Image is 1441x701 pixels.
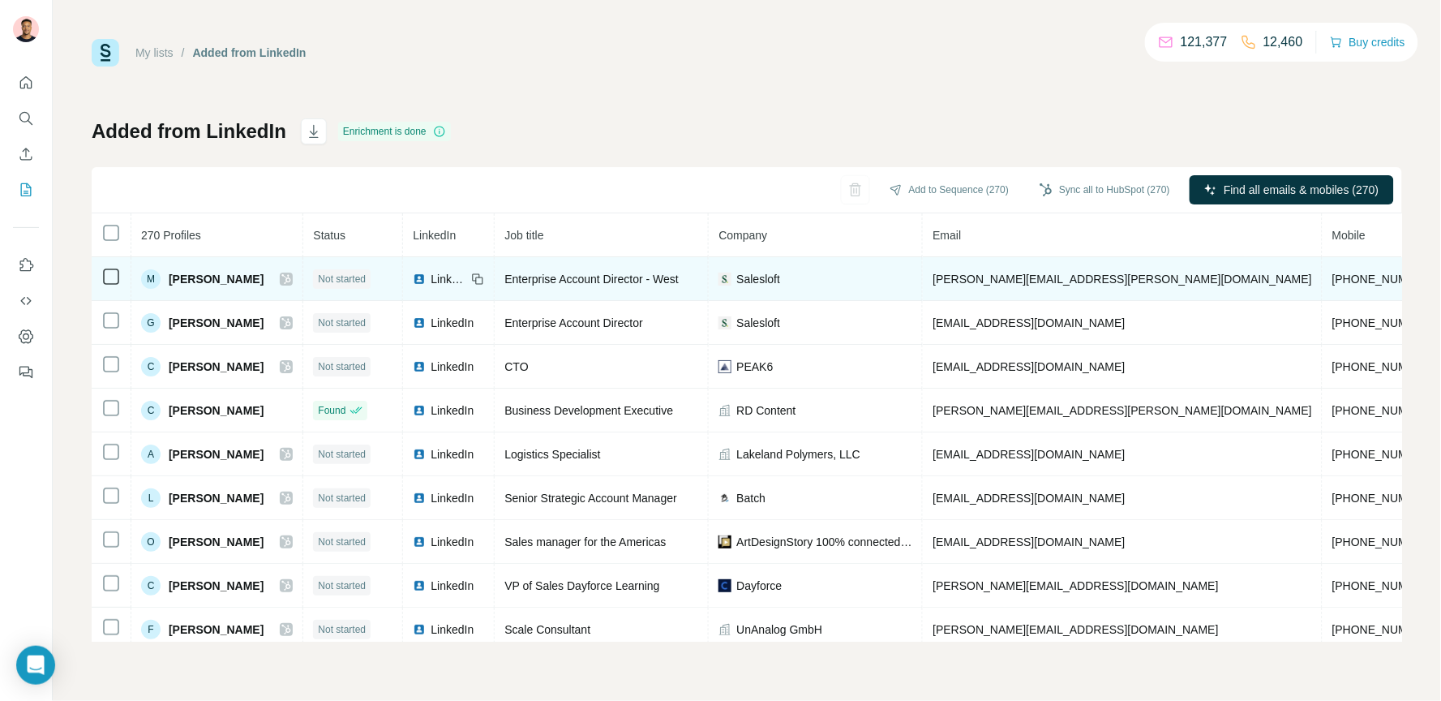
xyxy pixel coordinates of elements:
[431,621,474,638] span: LinkedIn
[141,620,161,639] div: F
[431,271,466,287] span: LinkedIn
[504,273,678,286] span: Enterprise Account Director - West
[718,316,731,329] img: company-logo
[933,448,1125,461] span: [EMAIL_ADDRESS][DOMAIN_NAME]
[431,315,474,331] span: LinkedIn
[169,446,264,462] span: [PERSON_NAME]
[933,229,961,242] span: Email
[504,535,666,548] span: Sales manager for the Americas
[141,269,161,289] div: M
[504,492,676,505] span: Senior Strategic Account Manager
[135,46,174,59] a: My lists
[1181,32,1228,52] p: 121,377
[318,535,366,549] span: Not started
[413,492,426,505] img: LinkedIn logo
[141,532,161,552] div: O
[718,579,731,592] img: company-logo
[318,622,366,637] span: Not started
[169,359,264,375] span: [PERSON_NAME]
[92,39,119,67] img: Surfe Logo
[413,448,426,461] img: LinkedIn logo
[933,404,1312,417] span: [PERSON_NAME][EMAIL_ADDRESS][PERSON_NAME][DOMAIN_NAME]
[318,578,366,593] span: Not started
[318,447,366,462] span: Not started
[504,623,590,636] span: Scale Consultant
[718,229,767,242] span: Company
[13,104,39,133] button: Search
[413,404,426,417] img: LinkedIn logo
[736,359,773,375] span: PEAK6
[1332,492,1435,505] span: [PHONE_NUMBER]
[141,229,201,242] span: 270 Profiles
[413,229,456,242] span: LinkedIn
[504,229,543,242] span: Job title
[933,360,1125,373] span: [EMAIL_ADDRESS][DOMAIN_NAME]
[169,315,264,331] span: [PERSON_NAME]
[431,446,474,462] span: LinkedIn
[736,315,780,331] span: Salesloft
[169,271,264,287] span: [PERSON_NAME]
[13,175,39,204] button: My lists
[431,534,474,550] span: LinkedIn
[736,446,860,462] span: Lakeland Polymers, LLC
[13,140,39,169] button: Enrich CSV
[504,360,528,373] span: CTO
[718,273,731,286] img: company-logo
[1332,229,1366,242] span: Mobile
[413,535,426,548] img: LinkedIn logo
[141,357,161,376] div: C
[1332,273,1435,286] span: [PHONE_NUMBER]
[431,402,474,419] span: LinkedIn
[182,45,185,61] li: /
[169,490,264,506] span: [PERSON_NAME]
[13,322,39,351] button: Dashboard
[169,621,264,638] span: [PERSON_NAME]
[16,646,55,685] div: Open Intercom Messenger
[736,490,766,506] span: Batch
[13,286,39,316] button: Use Surfe API
[1332,448,1435,461] span: [PHONE_NUMBER]
[1028,178,1182,202] button: Sync all to HubSpot (270)
[413,316,426,329] img: LinkedIn logo
[413,623,426,636] img: LinkedIn logo
[1224,182,1379,198] span: Find all emails & mobiles (270)
[718,492,731,505] img: company-logo
[736,402,796,419] span: RD Content
[1332,316,1435,329] span: [PHONE_NUMBER]
[338,122,451,141] div: Enrichment is done
[1330,31,1405,54] button: Buy credits
[504,448,600,461] span: Logistics Specialist
[1190,175,1394,204] button: Find all emails & mobiles (270)
[413,360,426,373] img: LinkedIn logo
[504,579,659,592] span: VP of Sales Dayforce Learning
[1332,535,1435,548] span: [PHONE_NUMBER]
[933,273,1312,286] span: [PERSON_NAME][EMAIL_ADDRESS][PERSON_NAME][DOMAIN_NAME]
[1332,404,1435,417] span: [PHONE_NUMBER]
[1332,579,1435,592] span: [PHONE_NUMBER]
[318,316,366,330] span: Not started
[13,358,39,387] button: Feedback
[141,576,161,596] div: C
[318,359,366,374] span: Not started
[736,578,782,594] span: Dayforce
[1332,360,1435,373] span: [PHONE_NUMBER]
[193,45,307,61] div: Added from LinkedIn
[1263,32,1303,52] p: 12,460
[718,360,731,373] img: company-logo
[431,578,474,594] span: LinkedIn
[313,229,345,242] span: Status
[141,488,161,508] div: L
[169,402,264,419] span: [PERSON_NAME]
[413,273,426,286] img: LinkedIn logo
[318,491,366,505] span: Not started
[933,316,1125,329] span: [EMAIL_ADDRESS][DOMAIN_NAME]
[318,403,345,418] span: Found
[736,621,822,638] span: UnAnalog GmbH
[92,118,286,144] h1: Added from LinkedIn
[933,535,1125,548] span: [EMAIL_ADDRESS][DOMAIN_NAME]
[878,178,1020,202] button: Add to Sequence (270)
[736,534,912,550] span: ArtDesignStory 100% connected & FANarZONE (« The Netflix of AR & AI experience »)
[431,359,474,375] span: LinkedIn
[141,445,161,464] div: A
[736,271,780,287] span: Salesloft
